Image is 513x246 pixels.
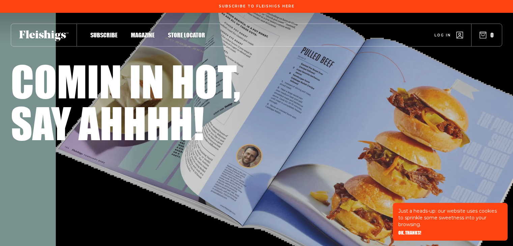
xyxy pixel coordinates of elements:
h1: Comin in hot, [11,60,240,102]
p: Just a heads-up: our website uses cookies to sprinkle some sweetness into your browsing. [398,208,502,228]
h1: Say ahhhh! [11,102,204,144]
a: Store locator [168,30,205,39]
span: Subscribe [90,31,117,39]
span: Log in [434,33,451,38]
button: 0 [480,31,494,39]
span: Subscribe To Fleishigs Here [219,4,294,8]
button: OK, THANKS! [398,230,421,235]
span: Store locator [168,31,205,39]
a: Subscribe To Fleishigs Here [218,4,296,8]
a: Magazine [131,30,154,39]
a: Subscribe [90,30,117,39]
a: Log in [434,32,463,38]
span: Magazine [131,31,154,39]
